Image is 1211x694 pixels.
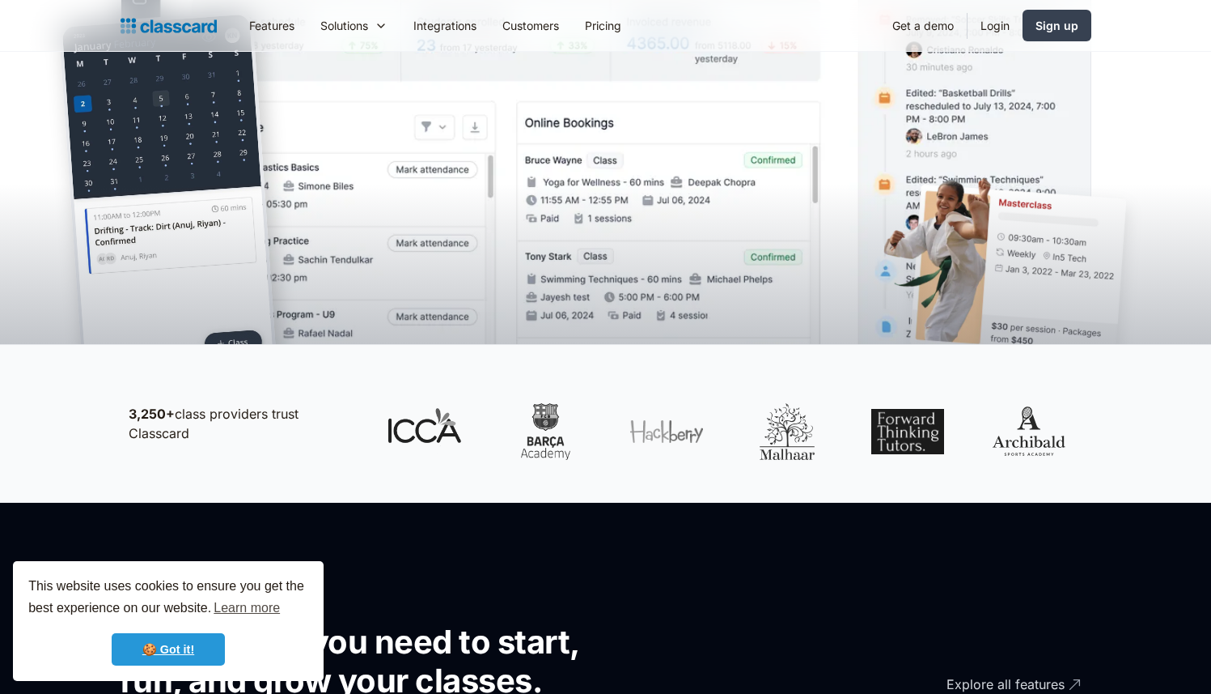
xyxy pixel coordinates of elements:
[129,404,355,443] p: class providers trust Classcard
[1035,17,1078,34] div: Sign up
[112,633,225,666] a: dismiss cookie message
[489,7,572,44] a: Customers
[13,561,324,681] div: cookieconsent
[400,7,489,44] a: Integrations
[320,17,368,34] div: Solutions
[946,662,1065,694] div: Explore all features
[1023,10,1091,41] a: Sign up
[879,7,967,44] a: Get a demo
[572,7,634,44] a: Pricing
[211,596,282,620] a: learn more about cookies
[129,406,175,422] strong: 3,250+
[968,7,1023,44] a: Login
[121,15,217,37] a: home
[236,7,307,44] a: Features
[28,577,308,620] span: This website uses cookies to ensure you get the best experience on our website.
[307,7,400,44] div: Solutions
